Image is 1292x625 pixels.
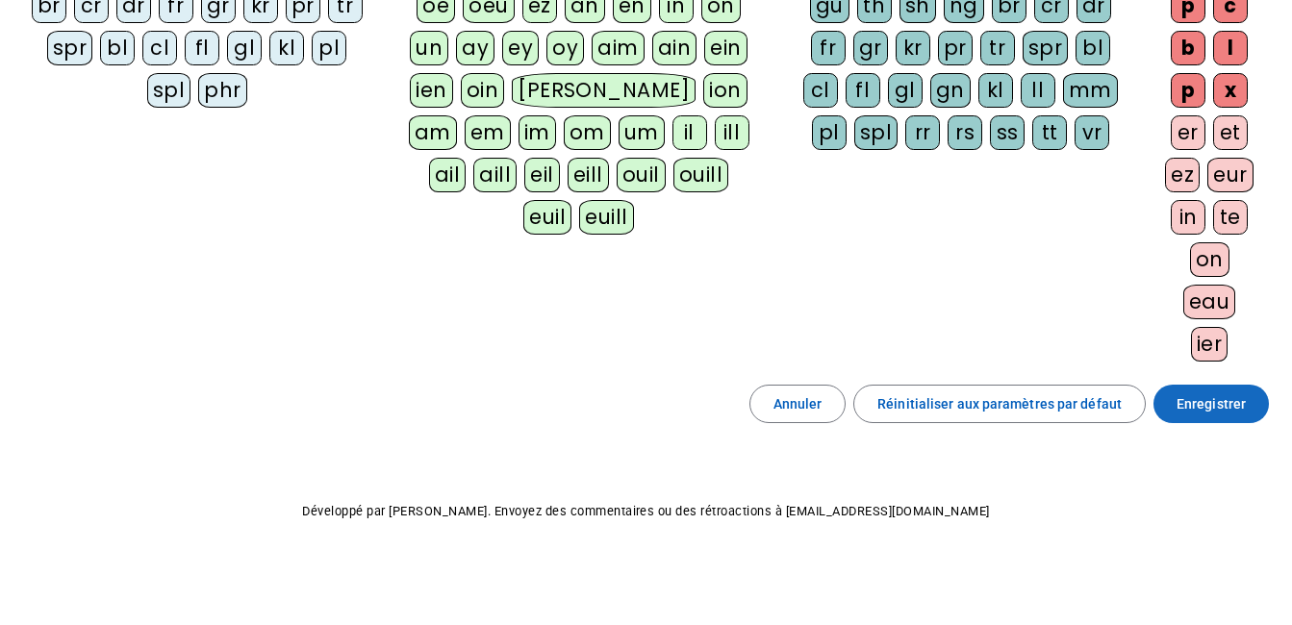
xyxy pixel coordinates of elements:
div: ay [456,31,494,65]
div: spr [1023,31,1069,65]
div: un [410,31,448,65]
div: cl [142,31,177,65]
div: ouil [617,158,666,192]
div: phr [198,73,247,108]
div: x [1213,73,1248,108]
div: eil [524,158,560,192]
div: ain [652,31,697,65]
div: euill [579,200,633,235]
div: ouill [673,158,728,192]
div: fr [811,31,846,65]
div: ein [704,31,747,65]
div: ill [715,115,749,150]
div: gn [930,73,971,108]
div: p [1171,73,1205,108]
div: im [519,115,556,150]
div: euil [523,200,571,235]
div: bl [1076,31,1110,65]
div: ez [1165,158,1200,192]
div: on [1190,242,1229,277]
div: b [1171,31,1205,65]
div: gl [227,31,262,65]
div: om [564,115,611,150]
div: am [409,115,457,150]
div: tt [1032,115,1067,150]
div: kl [978,73,1013,108]
div: aim [592,31,645,65]
div: pl [812,115,847,150]
div: spl [854,115,899,150]
div: in [1171,200,1205,235]
div: gl [888,73,923,108]
div: [PERSON_NAME] [512,73,696,108]
div: ion [703,73,747,108]
div: te [1213,200,1248,235]
div: eur [1207,158,1254,192]
div: bl [100,31,135,65]
div: ll [1021,73,1055,108]
div: oin [461,73,505,108]
div: l [1213,31,1248,65]
div: tr [980,31,1015,65]
div: oy [546,31,584,65]
div: fl [846,73,880,108]
div: spr [47,31,93,65]
div: il [672,115,707,150]
div: rs [948,115,982,150]
div: um [619,115,665,150]
p: Développé par [PERSON_NAME]. Envoyez des commentaires ou des rétroactions à [EMAIL_ADDRESS][DOMAI... [15,500,1277,523]
div: er [1171,115,1205,150]
div: ss [990,115,1025,150]
div: et [1213,115,1248,150]
button: Réinitialiser aux paramètres par défaut [853,385,1146,423]
div: aill [473,158,517,192]
span: Réinitialiser aux paramètres par défaut [877,392,1122,415]
div: fl [185,31,219,65]
button: Annuler [749,385,847,423]
button: Enregistrer [1153,385,1269,423]
div: eau [1183,285,1236,319]
div: ail [429,158,467,192]
div: ey [502,31,539,65]
div: rr [905,115,940,150]
span: Enregistrer [1177,392,1246,415]
div: pl [312,31,346,65]
div: ier [1191,327,1229,362]
div: kr [896,31,930,65]
div: spl [147,73,191,108]
div: mm [1063,73,1118,108]
div: cl [803,73,838,108]
div: em [465,115,511,150]
div: eill [568,158,609,192]
div: kl [269,31,304,65]
div: vr [1075,115,1109,150]
div: pr [938,31,973,65]
div: ien [410,73,453,108]
div: gr [853,31,888,65]
span: Annuler [773,392,823,415]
